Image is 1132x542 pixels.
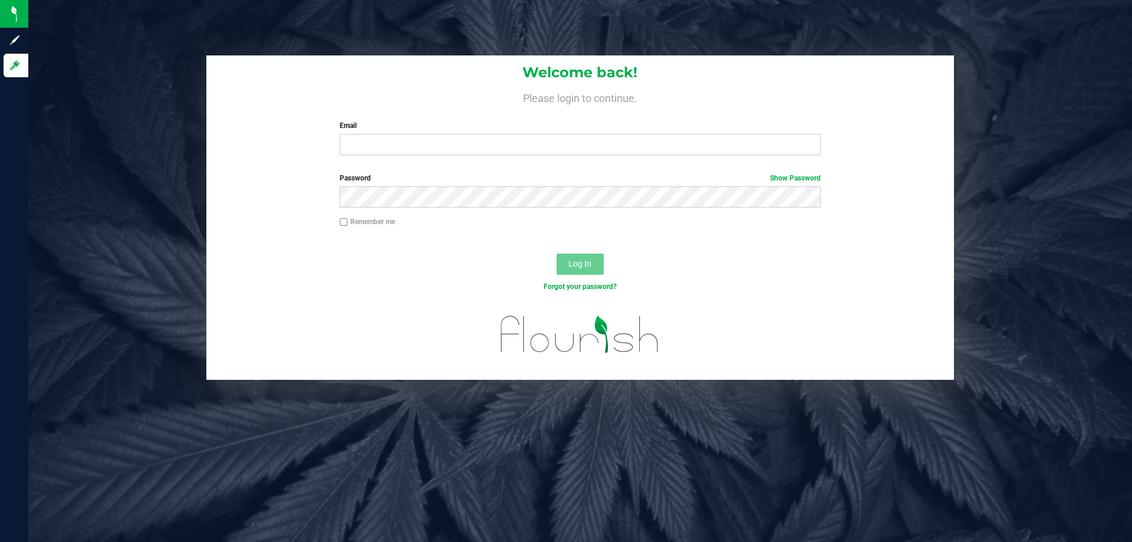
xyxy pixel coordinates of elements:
[770,174,821,182] a: Show Password
[9,34,21,46] inline-svg: Sign up
[340,218,348,226] input: Remember me
[206,65,954,80] h1: Welcome back!
[9,60,21,71] inline-svg: Log in
[544,283,617,291] a: Forgot your password?
[557,254,604,275] button: Log In
[486,304,673,364] img: flourish_logo.svg
[206,90,954,104] h4: Please login to continue.
[568,259,591,268] span: Log In
[340,174,371,182] span: Password
[340,216,395,227] label: Remember me
[340,120,820,131] label: Email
